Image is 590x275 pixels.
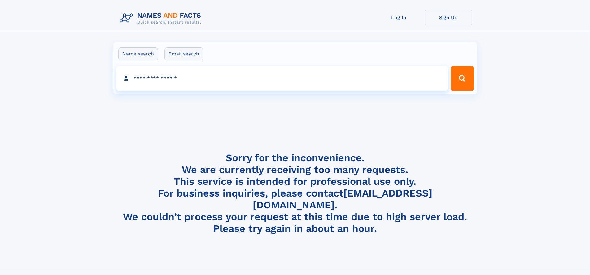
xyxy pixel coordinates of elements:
[253,187,432,211] a: [EMAIL_ADDRESS][DOMAIN_NAME]
[117,10,206,27] img: Logo Names and Facts
[451,66,474,91] button: Search Button
[117,152,473,235] h4: Sorry for the inconvenience. We are currently receiving too many requests. This service is intend...
[424,10,473,25] a: Sign Up
[118,47,158,60] label: Name search
[116,66,448,91] input: search input
[374,10,424,25] a: Log In
[164,47,203,60] label: Email search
